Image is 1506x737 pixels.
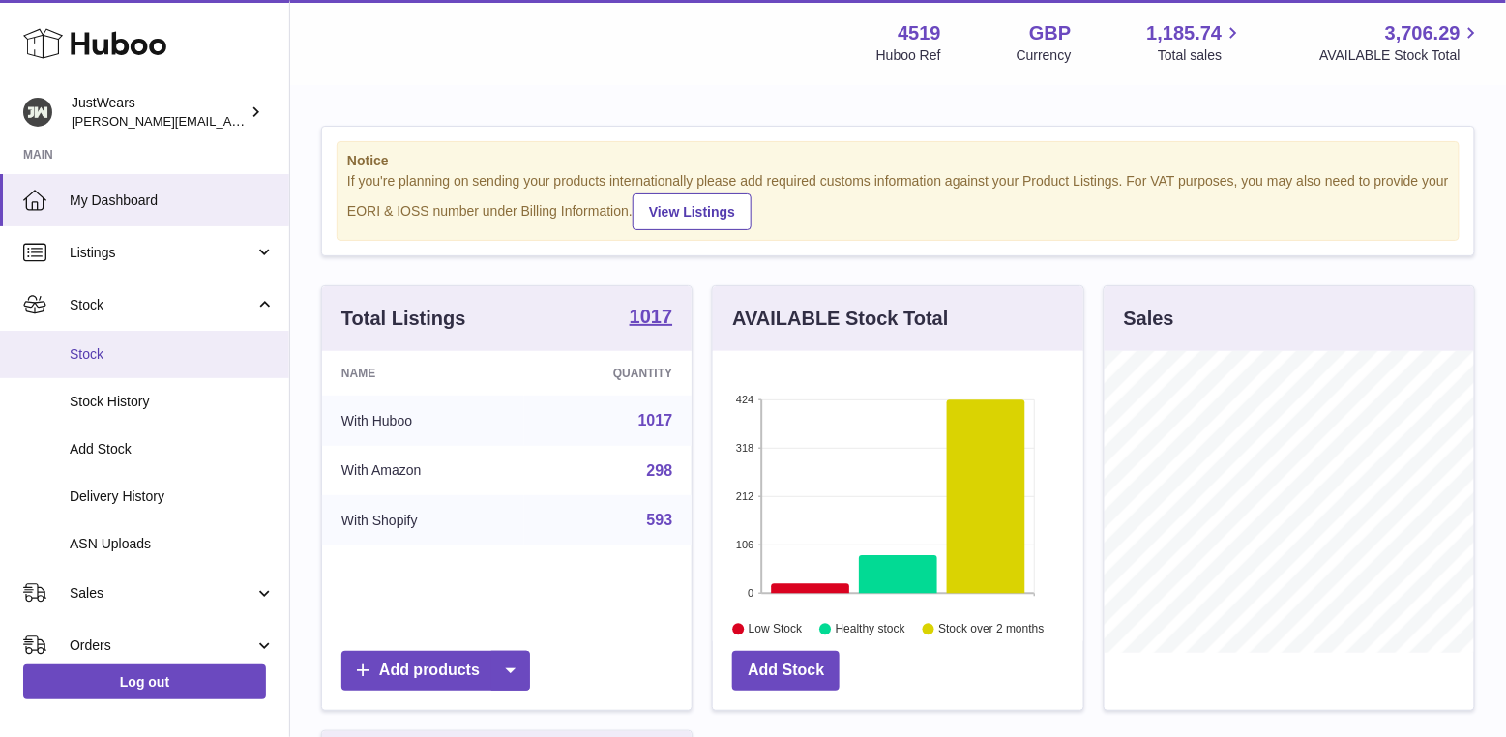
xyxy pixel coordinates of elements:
[70,345,275,364] span: Stock
[1029,20,1071,46] strong: GBP
[736,490,753,502] text: 212
[70,296,254,314] span: Stock
[322,446,524,496] td: With Amazon
[898,20,941,46] strong: 4519
[736,442,753,454] text: 318
[341,306,466,332] h3: Total Listings
[732,306,948,332] h3: AVAILABLE Stock Total
[732,651,840,691] a: Add Stock
[322,396,524,446] td: With Huboo
[939,622,1045,635] text: Stock over 2 months
[876,46,941,65] div: Huboo Ref
[633,193,752,230] a: View Listings
[70,584,254,603] span: Sales
[1385,20,1461,46] span: 3,706.29
[630,307,673,326] strong: 1017
[70,440,275,458] span: Add Stock
[1147,20,1223,46] span: 1,185.74
[1147,20,1245,65] a: 1,185.74 Total sales
[1017,46,1072,65] div: Currency
[1319,20,1483,65] a: 3,706.29 AVAILABLE Stock Total
[647,512,673,528] a: 593
[647,462,673,479] a: 298
[836,622,906,635] text: Healthy stock
[749,587,754,599] text: 0
[23,664,266,699] a: Log out
[322,351,524,396] th: Name
[347,172,1449,230] div: If you're planning on sending your products internationally please add required customs informati...
[630,307,673,330] a: 1017
[1124,306,1174,332] h3: Sales
[70,192,275,210] span: My Dashboard
[322,495,524,545] td: With Shopify
[23,98,52,127] img: josh@just-wears.com
[70,636,254,655] span: Orders
[524,351,692,396] th: Quantity
[341,651,530,691] a: Add products
[736,539,753,550] text: 106
[70,487,275,506] span: Delivery History
[70,244,254,262] span: Listings
[638,412,673,428] a: 1017
[70,393,275,411] span: Stock History
[1319,46,1483,65] span: AVAILABLE Stock Total
[736,394,753,405] text: 424
[347,152,1449,170] strong: Notice
[1158,46,1244,65] span: Total sales
[749,622,803,635] text: Low Stock
[72,94,246,131] div: JustWears
[70,535,275,553] span: ASN Uploads
[72,113,388,129] span: [PERSON_NAME][EMAIL_ADDRESS][DOMAIN_NAME]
